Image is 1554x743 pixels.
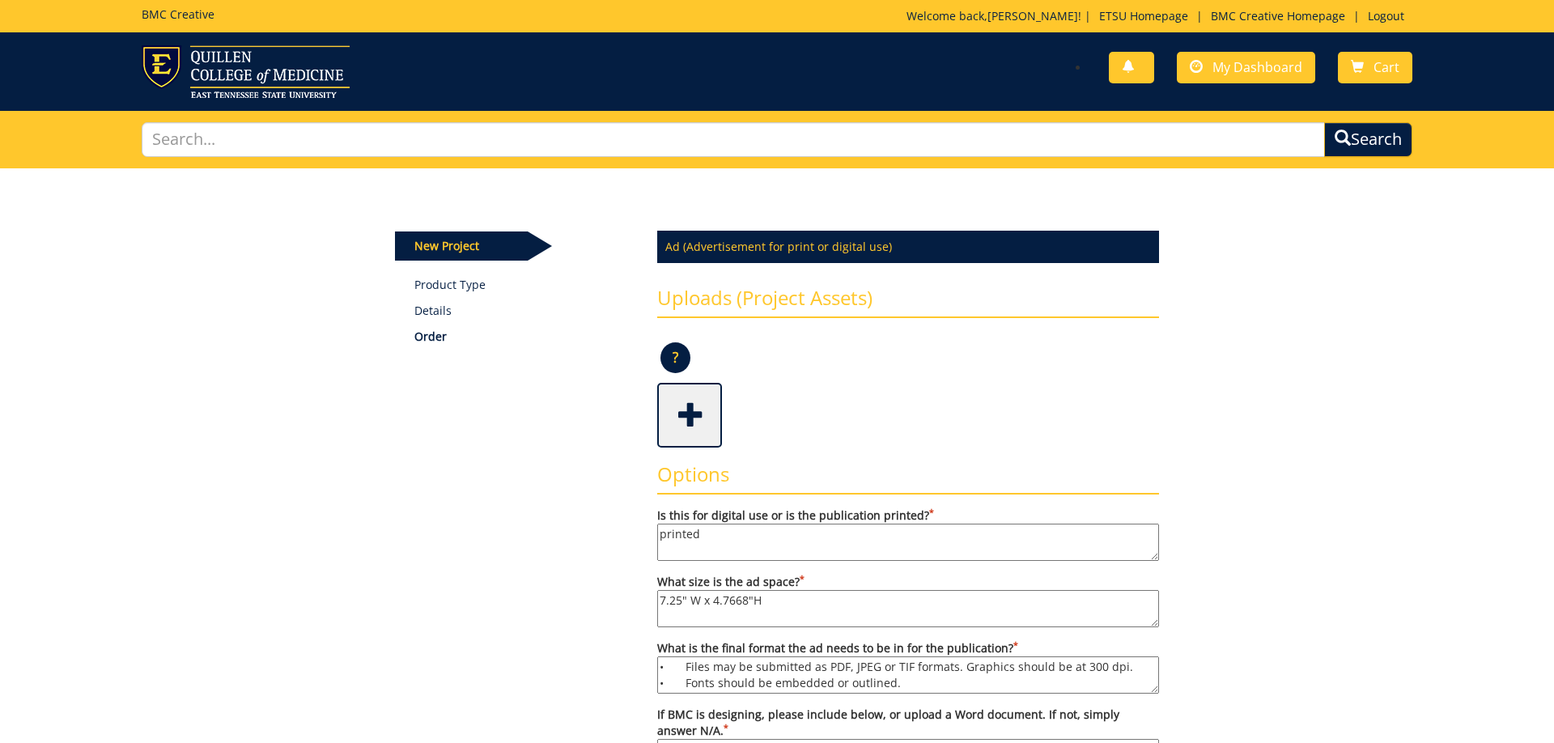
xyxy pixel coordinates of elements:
h3: Uploads (Project Assets) [657,287,1159,318]
h5: BMC Creative [142,8,214,20]
p: Welcome back, ! | | | [906,8,1412,24]
a: ETSU Homepage [1091,8,1196,23]
p: New Project [395,231,528,261]
a: Cart [1338,52,1412,83]
label: What size is the ad space? [657,574,1159,627]
h3: Options [657,464,1159,495]
span: Cart [1374,58,1399,76]
p: Details [414,303,634,319]
label: What is the final format the ad needs to be in for the publication? [657,640,1159,694]
img: ETSU logo [142,45,350,98]
a: My Dashboard [1177,52,1315,83]
textarea: What is the final format the ad needs to be in for the publication?* [657,656,1159,694]
input: Search... [142,122,1325,157]
a: Logout [1360,8,1412,23]
p: Order [414,329,634,345]
a: Product Type [414,277,634,293]
button: Search [1324,122,1412,157]
span: My Dashboard [1212,58,1302,76]
p: ? [660,342,690,373]
p: Ad (Advertisement for print or digital use) [657,231,1159,263]
textarea: What size is the ad space?* [657,590,1159,627]
label: Is this for digital use or is the publication printed? [657,507,1159,561]
textarea: Is this for digital use or is the publication printed?* [657,524,1159,561]
a: [PERSON_NAME] [987,8,1078,23]
a: BMC Creative Homepage [1203,8,1353,23]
